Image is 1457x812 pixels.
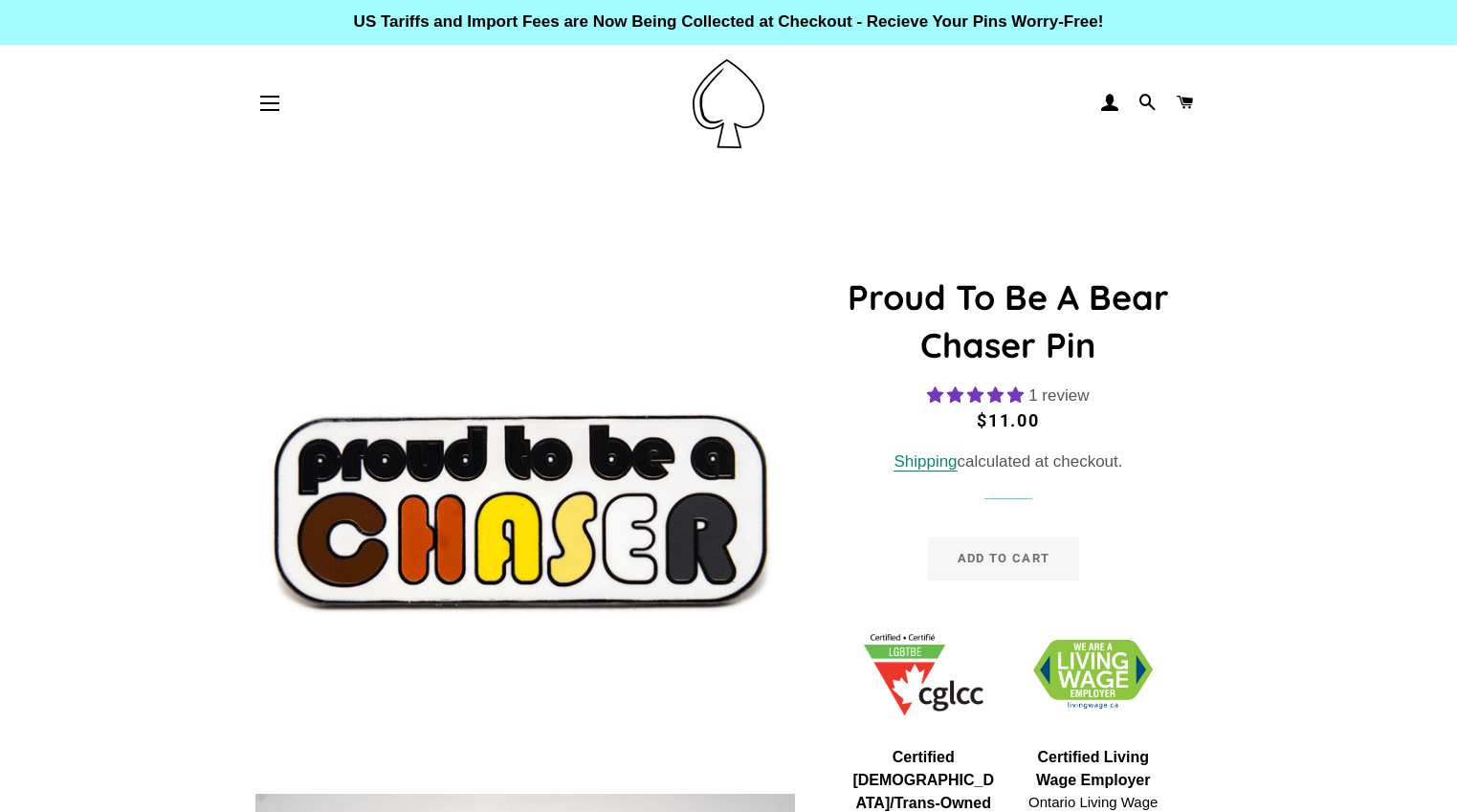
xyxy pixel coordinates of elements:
[1028,386,1089,405] span: 1 review
[927,386,1028,405] span: 5.00 stars
[838,274,1178,370] h1: Proud To Be A Bear Chaser Pin
[928,538,1079,580] button: Add to Cart
[1033,640,1153,710] img: 1706832627.png
[894,452,957,472] a: Shipping
[864,634,983,715] img: 1705457225.png
[977,410,1040,430] span: $11.00
[838,450,1178,475] div: calculated at checkout.
[693,59,764,148] img: Pin-Ace
[1018,746,1169,792] span: Certified Living Wage Employer
[958,551,1049,565] span: Add to Cart
[255,239,796,779] img: Proud To Be A Chaser Enamel Pin Badge Bear Brotherhood Pride LGBTQ For Him - Pin Ace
